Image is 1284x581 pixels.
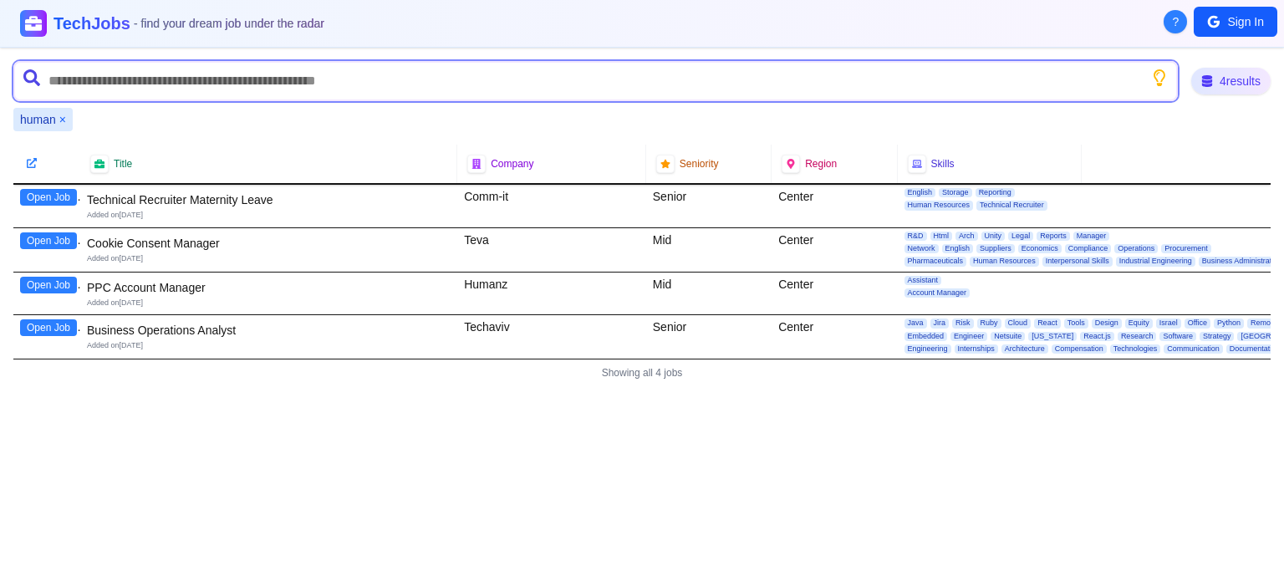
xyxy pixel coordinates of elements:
[1151,69,1168,86] button: Show search tips
[457,315,646,359] div: Techaviv
[1191,68,1271,94] div: 4 results
[1042,257,1113,266] span: Interpersonal Skills
[904,188,936,197] span: English
[976,188,1015,197] span: Reporting
[904,232,927,241] span: R&D
[680,157,719,171] span: Seniority
[930,232,953,241] span: Html
[772,273,897,315] div: Center
[904,244,939,253] span: Network
[772,185,897,227] div: Center
[1034,319,1061,328] span: React
[1037,232,1070,241] span: Reports
[646,185,772,227] div: Senior
[904,344,951,354] span: Engineering
[1125,319,1153,328] span: Equity
[904,276,942,285] span: Assistant
[805,157,837,171] span: Region
[970,257,1039,266] span: Human Resources
[457,228,646,272] div: Teva
[87,322,451,339] div: Business Operations Analyst
[1028,332,1077,341] span: [US_STATE]
[53,12,324,35] h1: TechJobs
[87,235,451,252] div: Cookie Consent Manager
[646,228,772,272] div: Mid
[1008,232,1033,241] span: Legal
[20,189,77,206] button: Open Job
[904,201,974,210] span: Human Resources
[981,232,1006,241] span: Unity
[931,157,955,171] span: Skills
[87,298,451,308] div: Added on [DATE]
[955,344,998,354] span: Internships
[20,277,77,293] button: Open Job
[904,257,967,266] span: Pharmaceuticals
[977,319,1001,328] span: Ruby
[1001,344,1048,354] span: Architecture
[904,288,971,298] span: Account Manager
[976,244,1015,253] span: Suppliers
[904,332,948,341] span: Embedded
[976,201,1047,210] span: Technical Recruiter
[1052,344,1107,354] span: Compensation
[20,111,56,128] span: human
[1226,344,1284,354] span: Documentation
[1018,244,1062,253] span: Economics
[1116,257,1195,266] span: Industrial Engineering
[1214,319,1244,328] span: Python
[1164,10,1187,33] button: About Techjobs
[991,332,1025,341] span: Netsuite
[955,232,978,241] span: Arch
[59,111,66,128] button: Remove human filter
[87,279,451,296] div: PPC Account Manager
[87,210,451,221] div: Added on [DATE]
[1073,232,1110,241] span: Manager
[1080,332,1114,341] span: React.js
[1161,244,1211,253] span: Procurement
[1173,13,1180,30] span: ?
[904,319,927,328] span: Java
[950,332,987,341] span: Engineer
[1118,332,1157,341] span: Research
[930,319,950,328] span: Jira
[939,188,972,197] span: Storage
[457,273,646,315] div: Humanz
[1064,319,1088,328] span: Tools
[1247,319,1281,328] span: Remote
[1156,319,1181,328] span: Israel
[20,232,77,249] button: Open Job
[942,244,974,253] span: English
[1114,244,1158,253] span: Operations
[1092,319,1122,328] span: Design
[772,315,897,359] div: Center
[1200,332,1235,341] span: Strategy
[87,253,451,264] div: Added on [DATE]
[13,359,1271,386] div: Showing all 4 jobs
[87,340,451,351] div: Added on [DATE]
[1164,344,1223,354] span: Communication
[646,315,772,359] div: Senior
[1065,244,1112,253] span: Compliance
[1110,344,1161,354] span: Technologies
[114,157,132,171] span: Title
[457,185,646,227] div: Comm-it
[134,17,324,30] span: - find your dream job under the radar
[491,157,533,171] span: Company
[772,228,897,272] div: Center
[646,273,772,315] div: Mid
[20,319,77,336] button: Open Job
[1005,319,1032,328] span: Cloud
[1185,319,1210,328] span: Office
[87,191,451,208] div: Technical Recruiter Maternity Leave
[1194,7,1277,37] button: Sign In
[1159,332,1196,341] span: Software
[952,319,974,328] span: Risk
